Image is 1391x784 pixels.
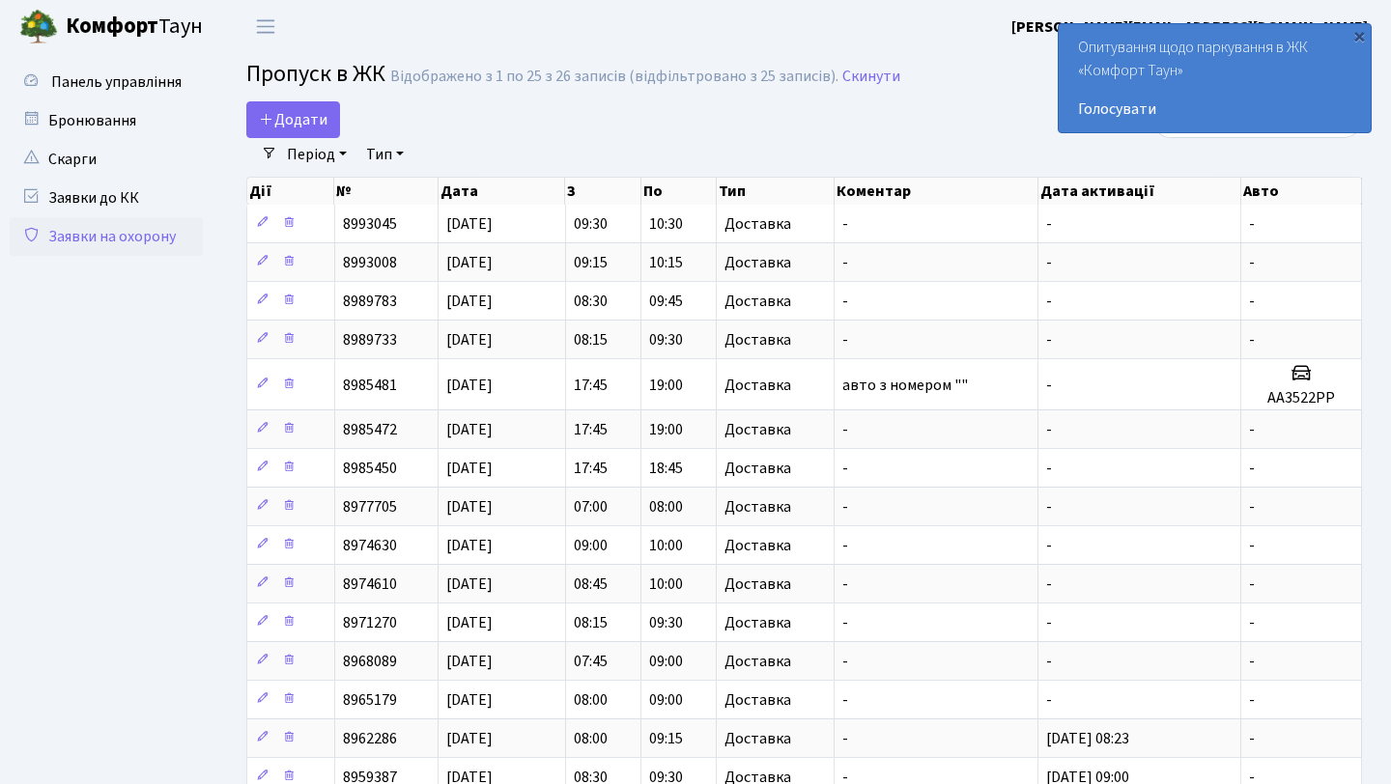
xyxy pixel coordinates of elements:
span: - [842,574,848,595]
span: - [1046,612,1052,633]
span: - [1046,329,1052,350]
a: Бронювання [10,101,203,140]
span: Пропуск в ЖК [246,57,385,91]
span: Доставка [724,538,791,553]
th: Дії [247,178,334,205]
span: [DATE] [446,291,493,312]
span: - [1249,612,1255,633]
th: Тип [717,178,835,205]
h5: АА3522РР [1249,389,1353,407]
span: 09:15 [574,252,608,273]
span: [DATE] [446,651,493,672]
span: 8968089 [343,651,397,672]
span: - [1249,651,1255,672]
span: - [1046,213,1052,235]
span: 07:45 [574,651,608,672]
span: - [1249,291,1255,312]
span: Доставка [724,255,791,270]
span: [DATE] [446,375,493,396]
span: 8985450 [343,458,397,479]
a: Заявки на охорону [10,217,203,256]
span: 08:15 [574,329,608,350]
span: 09:00 [574,535,608,556]
span: - [842,728,848,749]
span: [DATE] [446,252,493,273]
span: - [1249,574,1255,595]
span: 8993008 [343,252,397,273]
span: Доставка [724,692,791,708]
span: - [1046,458,1052,479]
span: [DATE] [446,535,493,556]
span: Доставка [724,216,791,232]
span: 10:30 [649,213,683,235]
span: - [1249,728,1255,749]
span: - [1046,651,1052,672]
span: 09:30 [574,213,608,235]
span: [DATE] [446,728,493,749]
span: 09:00 [649,651,683,672]
span: 07:00 [574,496,608,518]
th: З [565,178,640,205]
span: - [1249,458,1255,479]
b: [PERSON_NAME][EMAIL_ADDRESS][DOMAIN_NAME] [1011,16,1368,38]
span: Доставка [724,378,791,393]
span: 09:45 [649,291,683,312]
span: 8974610 [343,574,397,595]
th: Дата активації [1038,178,1241,205]
span: 8985481 [343,375,397,396]
span: - [1249,252,1255,273]
span: - [842,419,848,440]
img: logo.png [19,8,58,46]
div: Відображено з 1 по 25 з 26 записів (відфільтровано з 25 записів). [390,68,838,86]
span: Доставка [724,731,791,746]
span: 10:00 [649,535,683,556]
span: Доставка [724,422,791,437]
span: 18:45 [649,458,683,479]
span: [DATE] [446,496,493,518]
span: Доставка [724,615,791,630]
span: [DATE] [446,689,493,711]
span: - [1046,574,1052,595]
span: 08:30 [574,291,608,312]
span: 8962286 [343,728,397,749]
span: - [1046,496,1052,518]
span: - [1046,252,1052,273]
span: - [842,496,848,518]
span: - [1249,419,1255,440]
span: [DATE] [446,419,493,440]
th: Авто [1241,178,1362,205]
a: [PERSON_NAME][EMAIL_ADDRESS][DOMAIN_NAME] [1011,15,1368,39]
span: 19:00 [649,419,683,440]
div: × [1349,26,1369,45]
span: - [1249,496,1255,518]
a: Тип [358,138,412,171]
span: [DATE] [446,612,493,633]
a: Скинути [842,68,900,86]
span: 08:15 [574,612,608,633]
span: Панель управління [51,71,182,93]
span: - [842,213,848,235]
span: - [1046,375,1052,396]
span: 09:00 [649,689,683,711]
a: Заявки до КК [10,179,203,217]
span: 17:45 [574,458,608,479]
span: - [1046,535,1052,556]
span: 8989733 [343,329,397,350]
span: 8965179 [343,689,397,711]
button: Переключити навігацію [241,11,290,42]
span: [DATE] [446,574,493,595]
span: 8971270 [343,612,397,633]
th: Дата [439,178,565,205]
a: Додати [246,101,340,138]
span: [DATE] 08:23 [1046,728,1129,749]
span: 10:00 [649,574,683,595]
span: - [1046,291,1052,312]
span: Доставка [724,294,791,309]
span: 09:30 [649,329,683,350]
span: - [1249,535,1255,556]
span: 19:00 [649,375,683,396]
div: Опитування щодо паркування в ЖК «Комфорт Таун» [1059,24,1371,132]
span: 08:00 [574,728,608,749]
span: 10:15 [649,252,683,273]
span: авто з номером "" [842,375,968,396]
